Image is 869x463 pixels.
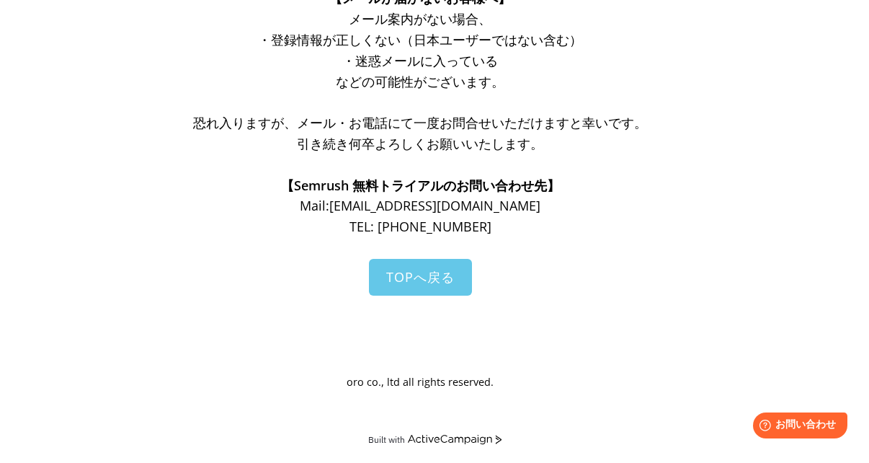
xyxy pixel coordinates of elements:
[342,52,498,69] span: ・迷惑メールに入っている
[336,73,504,90] span: などの可能性がございます。
[349,10,491,27] span: メール案内がない場合、
[368,434,405,445] div: Built with
[369,259,472,296] a: TOPへ戻る
[193,114,647,131] span: 恐れ入りますが、メール・お電話にて一度お問合せいただけますと幸いです。
[347,375,494,389] span: oro co., ltd all rights reserved.
[300,197,540,214] span: Mail: [EMAIL_ADDRESS][DOMAIN_NAME]
[741,407,853,447] iframe: Help widget launcher
[386,268,455,286] span: TOPへ戻る
[349,218,491,235] span: TEL: [PHONE_NUMBER]
[258,31,582,48] span: ・登録情報が正しくない（日本ユーザーではない含む）
[281,177,560,194] span: 【Semrush 無料トライアルのお問い合わせ先】
[297,135,543,152] span: 引き続き何卒よろしくお願いいたします。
